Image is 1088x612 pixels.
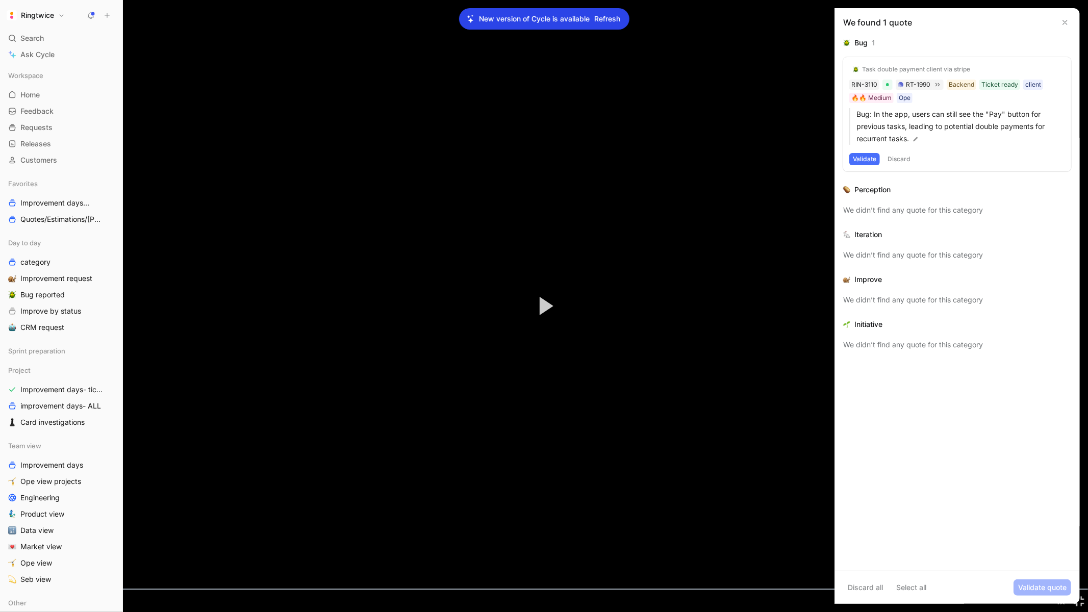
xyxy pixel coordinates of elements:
div: Initiative [854,318,882,330]
a: 🧞‍♂️Product view [4,506,118,522]
span: Home [20,90,40,100]
div: Team viewImprovement days🤸Ope view projectsEngineering🧞‍♂️Product view🔢Data view💌Market view🤸Ope ... [4,438,118,587]
button: 💫 [6,573,18,585]
button: Discard [884,153,914,165]
span: improvement days- ALL [20,401,101,411]
a: 🤸Ope view projects [4,474,118,489]
a: Releases [4,136,118,151]
button: 🧞‍♂️ [6,508,18,520]
div: Day to day [4,235,118,250]
span: Day to day [8,238,41,248]
img: pen.svg [912,136,919,143]
span: Releases [20,139,51,149]
a: Improvement daysTeam view [4,195,118,211]
a: 🔢Data view [4,523,118,538]
div: Improve [854,273,882,286]
a: 💌Market view [4,539,118,554]
a: Home [4,87,118,103]
button: 🤸 [6,475,18,488]
h1: Ringtwice [21,11,54,20]
img: 🤖 [8,323,16,331]
img: 🤸 [8,477,16,486]
img: Ringtwice [7,10,17,20]
button: 🤖 [6,321,18,334]
button: Validate [849,153,880,165]
span: Ask Cycle [20,48,55,61]
a: Feedback [4,104,118,119]
button: 🪲 [6,289,18,301]
a: ♟️Card investigations [4,415,118,430]
span: category [20,257,50,267]
div: Bug [854,37,868,49]
img: 🐌 [843,276,850,283]
div: Favorites [4,176,118,191]
span: Improvement days- tickets ready [20,385,107,395]
img: 💌 [8,543,16,551]
button: ♟️ [6,416,18,428]
img: 🐌 [8,274,16,283]
span: Improve by status [20,306,81,316]
button: 🤸 [6,557,18,569]
div: We found 1 quote [843,16,912,29]
div: ProjectImprovement days- tickets readyimprovement days- ALL♟️Card investigations [4,363,118,430]
div: Day to daycategory🐌Improvement request🪲Bug reportedImprove by status🤖CRM request [4,235,118,335]
p: New version of Cycle is available [479,13,590,25]
button: Discard all [843,579,888,596]
img: ♟️ [8,418,16,426]
span: Improvement days [20,198,97,209]
a: Engineering [4,490,118,505]
a: 🤖CRM request [4,320,118,335]
span: Data view [20,525,54,535]
a: 🐌Improvement request [4,271,118,286]
span: Bug reported [20,290,65,300]
span: Card investigations [20,417,85,427]
span: Ope view projects [20,476,81,487]
img: 🌱 [843,321,850,328]
span: Market view [20,542,62,552]
a: improvement days- ALL [4,398,118,414]
span: Ope view [20,558,52,568]
button: 🔢 [6,524,18,537]
div: We didn’t find any quote for this category [843,204,1071,216]
div: Project [4,363,118,378]
img: 💫 [8,575,16,583]
img: 🧞‍♂️ [8,510,16,518]
span: Project [8,365,31,375]
span: Seb view [20,574,51,584]
a: Ask Cycle [4,47,118,62]
span: Workspace [8,70,43,81]
span: Engineering [20,493,60,503]
img: 🪲 [853,66,859,72]
button: RingtwiceRingtwice [4,8,67,22]
span: Refresh [595,13,621,25]
span: Search [20,32,44,44]
a: category [4,254,118,270]
span: Product view [20,509,64,519]
button: 💌 [6,541,18,553]
div: Sprint preparation [4,343,118,362]
div: 1 [872,37,875,49]
span: Sprint preparation [8,346,65,356]
div: Perception [854,184,891,196]
div: We didn’t find any quote for this category [843,339,1071,351]
div: Workspace [4,68,118,83]
span: Feedback [20,106,54,116]
img: 🐇 [843,231,850,238]
span: CRM request [20,322,64,333]
img: 🪲 [843,39,850,46]
span: Customers [20,155,57,165]
a: Improvement days [4,457,118,473]
p: Bug: In the app, users can still see the "Pay" button for previous tasks, leading to potential do... [856,108,1065,145]
button: Validate quote [1014,579,1071,596]
span: Improvement request [20,273,92,284]
a: 🪲Bug reported [4,287,118,302]
div: We didn’t find any quote for this category [843,294,1071,306]
span: Requests [20,122,53,133]
a: Customers [4,152,118,168]
a: Requests [4,120,118,135]
div: Team view [4,438,118,453]
span: Other [8,598,27,608]
img: 🥔 [843,186,850,193]
a: Improve by status [4,303,118,319]
button: 🪲Task double payment client via stripe [849,63,974,75]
